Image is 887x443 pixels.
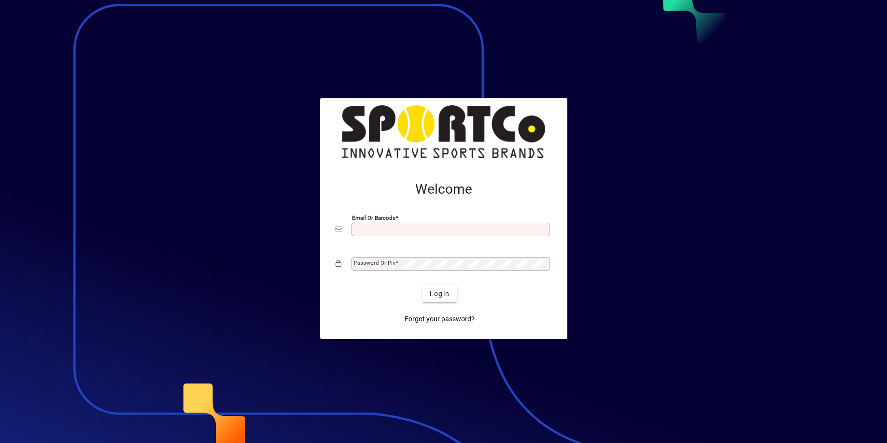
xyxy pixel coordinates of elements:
[401,310,479,328] a: Forgot your password?
[422,285,457,302] button: Login
[352,214,395,221] mat-label: Email or Barcode
[430,289,450,299] span: Login
[405,314,475,324] span: Forgot your password?
[354,259,395,266] mat-label: Password or Pin
[336,181,552,198] h2: Welcome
